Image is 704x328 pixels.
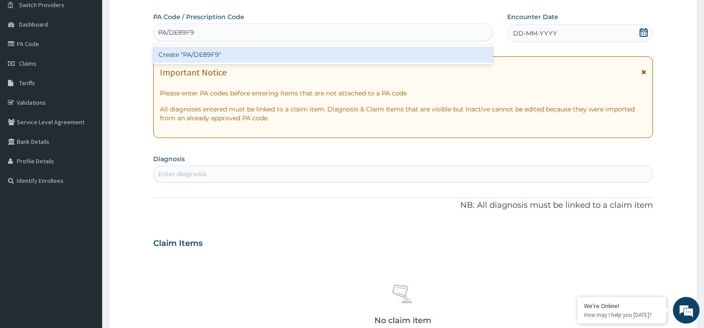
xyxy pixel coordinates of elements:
p: How may I help you today? [584,311,660,319]
span: Claims [19,59,36,67]
span: Switch Providers [19,1,64,9]
p: No claim item [374,316,431,325]
label: Encounter Date [507,12,558,21]
p: Please enter PA codes before entering items that are not attached to a PA code [160,89,646,98]
div: Minimize live chat window [146,4,167,26]
div: Chat with us now [46,50,149,61]
p: All diagnoses entered must be linked to a claim item. Diagnosis & Claim Items that are visible bu... [160,105,646,123]
span: Dashboard [19,20,48,28]
label: Diagnosis [153,154,185,163]
div: We're Online! [584,302,660,310]
div: Enter diagnosis [158,170,207,178]
div: Create "PA/DE89F9" [153,47,493,63]
p: NB: All diagnosis must be linked to a claim item [153,200,653,211]
h3: Claim Items [153,239,203,249]
label: PA Code / Prescription Code [153,12,244,21]
span: Tariffs [19,79,35,87]
img: d_794563401_company_1708531726252_794563401 [16,44,36,67]
span: DD-MM-YYYY [513,29,557,38]
textarea: Type your message and hit 'Enter' [4,227,169,258]
span: We're online! [52,104,123,194]
h1: Important Notice [160,67,227,77]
